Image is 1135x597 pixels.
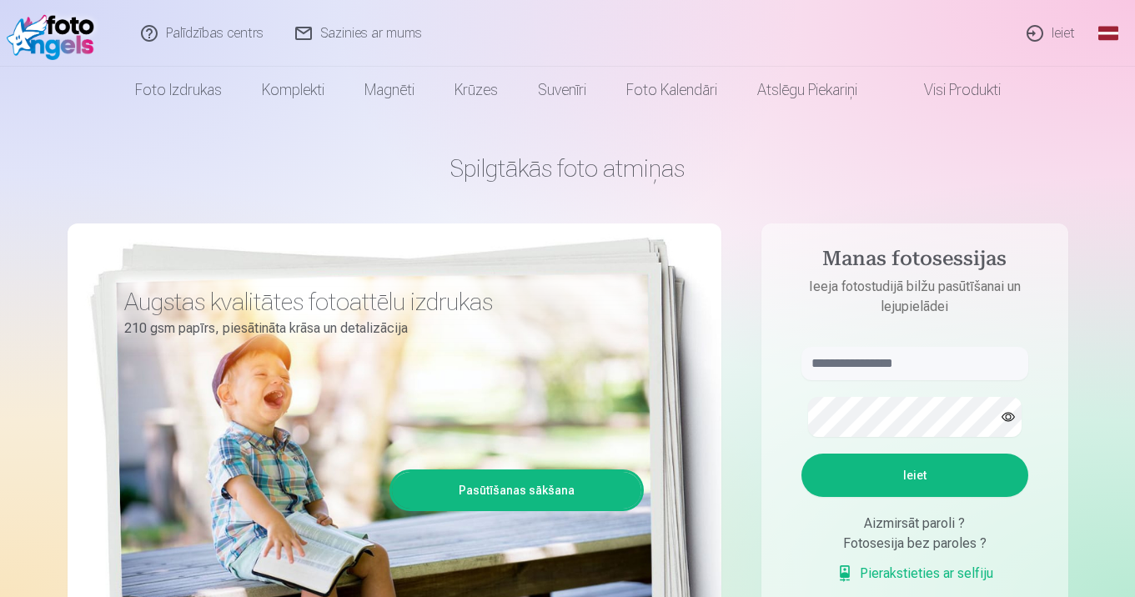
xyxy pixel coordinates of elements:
a: Suvenīri [518,67,606,113]
a: Magnēti [344,67,434,113]
a: Foto kalendāri [606,67,737,113]
div: Fotosesija bez paroles ? [801,534,1028,554]
a: Visi produkti [877,67,1021,113]
img: /fa1 [7,7,103,60]
h1: Spilgtākās foto atmiņas [68,153,1068,183]
a: Komplekti [242,67,344,113]
a: Atslēgu piekariņi [737,67,877,113]
p: 210 gsm papīrs, piesātināta krāsa un detalizācija [124,317,631,340]
div: Aizmirsāt paroli ? [801,514,1028,534]
h4: Manas fotosessijas [785,247,1045,277]
p: Ieeja fotostudijā bilžu pasūtīšanai un lejupielādei [785,277,1045,317]
button: Ieiet [801,454,1028,497]
a: Pierakstieties ar selfiju [836,564,993,584]
a: Pasūtīšanas sākšana [392,472,641,509]
h3: Augstas kvalitātes fotoattēlu izdrukas [124,287,631,317]
a: Krūzes [434,67,518,113]
a: Foto izdrukas [115,67,242,113]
